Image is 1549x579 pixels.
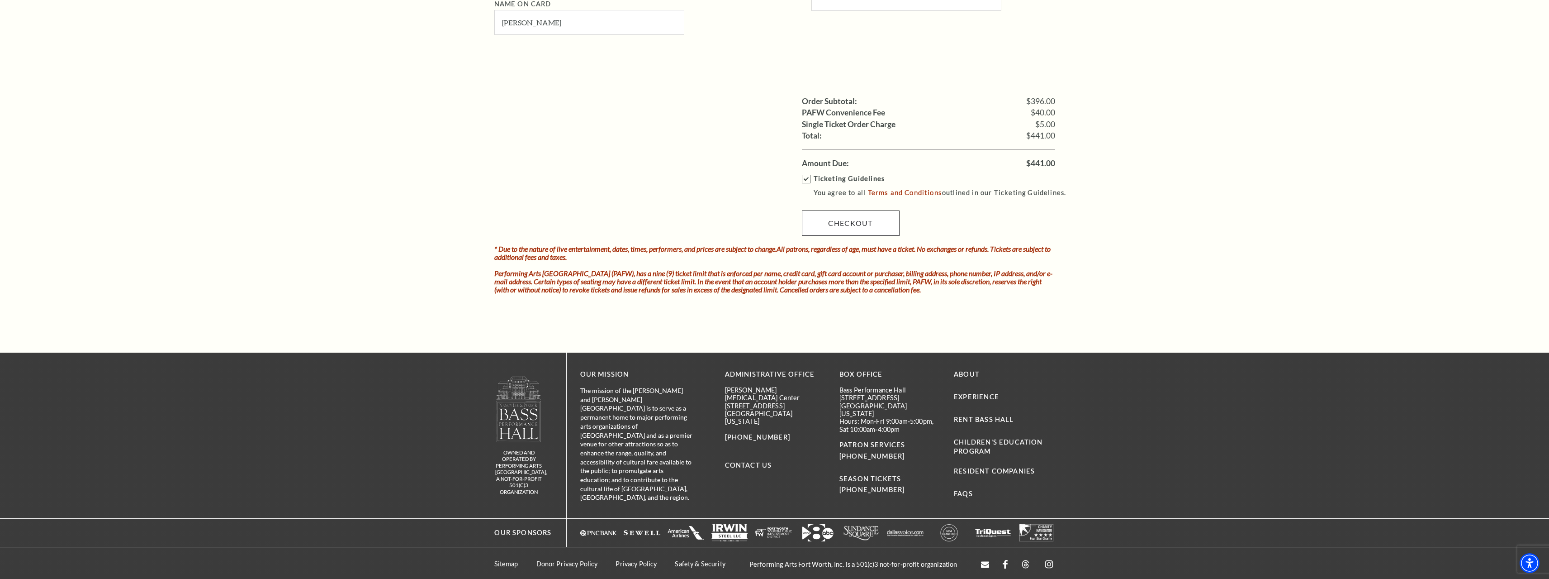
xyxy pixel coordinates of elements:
[799,524,836,541] img: Logo featuring the number "8" with an arrow and "abc" in a modern design.
[814,175,885,182] strong: Ticketing Guidelines
[725,402,826,410] p: [STREET_ADDRESS]
[942,189,1066,196] span: outlined in our Ticketing Guidelines.
[931,524,967,541] img: A circular logo with the text "KIM CLASSIFIED" in the center, featuring a bold, modern design.
[755,524,792,541] img: The image is completely blank or white.
[1003,560,1008,569] a: facebook - open in a new tab
[839,417,940,433] p: Hours: Mon-Fri 9:00am-5:00pm, Sat 10:00am-4:00pm
[711,524,748,541] img: Logo of Irwin Steel LLC, featuring the company name in bold letters with a simple design.
[954,416,1014,423] a: Rent Bass Hall
[954,370,980,378] a: About
[725,386,826,402] p: [PERSON_NAME][MEDICAL_DATA] Center
[802,132,822,140] label: Total:
[777,244,914,253] strong: All patrons, regardless of age, must have a ticket
[887,524,924,541] a: The image features a simple white background with text that appears to be a logo or brand name. -...
[954,490,973,498] a: FAQs
[740,560,966,568] p: Performing Arts Fort Worth, Inc. is a 501(c)3 not-for-profit organization
[839,369,940,380] p: BOX OFFICE
[725,369,826,380] p: Administrative Office
[954,467,1035,475] a: Resident Companies
[624,524,660,541] img: The image is completely blank or white.
[981,561,989,568] a: Open this option - open in a new tab
[1031,109,1055,117] span: $40.00
[580,524,617,541] a: Logo of PNC Bank in white text with a triangular symbol. - open in a new tab - target website may...
[580,369,693,380] p: OUR MISSION
[814,187,1075,199] p: You agree to all
[975,524,1011,541] a: The image is completely blank or white. - open in a new tab
[839,394,940,402] p: [STREET_ADDRESS]
[1026,159,1055,167] span: $441.00
[868,188,942,196] a: Terms and Conditions
[496,376,542,442] img: owned and operated by Performing Arts Fort Worth, A NOT-FOR-PROFIT 501(C)3 ORGANIZATION
[1520,553,1540,573] div: Accessibility Menu
[1035,120,1055,129] span: $5.00
[802,211,900,236] a: Checkout
[495,450,543,496] p: owned and operated by Performing Arts [GEOGRAPHIC_DATA], A NOT-FOR-PROFIT 501(C)3 ORGANIZATION
[580,386,693,502] p: The mission of the [PERSON_NAME] and [PERSON_NAME][GEOGRAPHIC_DATA] is to serve as a permanent ho...
[802,159,849,167] label: Amount Due:
[1026,97,1055,105] span: $396.00
[839,440,940,462] p: PATRON SERVICES [PHONE_NUMBER]
[802,109,885,117] label: PAFW Convenience Fee
[839,462,940,496] p: SEASON TICKETS [PHONE_NUMBER]
[1026,132,1055,140] span: $441.00
[616,560,657,568] a: Privacy Policy
[1018,524,1055,541] img: The image is completely blank or white.
[668,524,704,541] img: The image is completely blank or white.
[536,560,598,568] a: Donor Privacy Policy
[1018,524,1055,541] a: The image is completely blank or white. - open in a new tab
[711,524,748,541] a: Logo of Irwin Steel LLC, featuring the company name in bold letters with a simple design. - open ...
[887,524,924,541] img: The image features a simple white background with text that appears to be a logo or brand name.
[839,402,940,418] p: [GEOGRAPHIC_DATA][US_STATE]
[725,432,826,443] p: [PHONE_NUMBER]
[802,97,857,105] label: Order Subtotal:
[494,244,1051,261] i: * Due to the nature of live entertainment, dates, times, performers, and prices are subject to ch...
[802,120,895,129] label: Single Ticket Order Charge
[486,527,551,539] p: Our Sponsors
[1043,559,1055,570] a: instagram - open in a new tab
[725,461,772,469] a: Contact Us
[1021,560,1030,569] a: threads.com - open in a new tab
[839,386,940,394] p: Bass Performance Hall
[494,560,518,568] a: Sitemap
[931,524,967,541] a: A circular logo with the text "KIM CLASSIFIED" in the center, featuring a bold, modern design. - ...
[494,269,1052,294] i: Performing Arts [GEOGRAPHIC_DATA] (PAFW), has a nine (9) ticket limit that is enforced per name, ...
[580,524,617,541] img: Logo of PNC Bank in white text with a triangular symbol.
[954,438,1042,455] a: Children's Education Program
[843,524,880,541] a: Logo of Sundance Square, featuring stylized text in white. - open in a new tab
[799,524,836,541] a: Logo featuring the number "8" with an arrow and "abc" in a modern design. - open in a new tab
[624,524,660,541] a: The image is completely blank or white. - open in a new tab
[675,560,725,568] a: Safety & Security
[843,524,880,541] img: Logo of Sundance Square, featuring stylized text in white.
[725,410,826,426] p: [GEOGRAPHIC_DATA][US_STATE]
[668,524,704,541] a: The image is completely blank or white. - open in a new tab
[975,524,1011,541] img: The image is completely blank or white.
[954,393,999,401] a: Experience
